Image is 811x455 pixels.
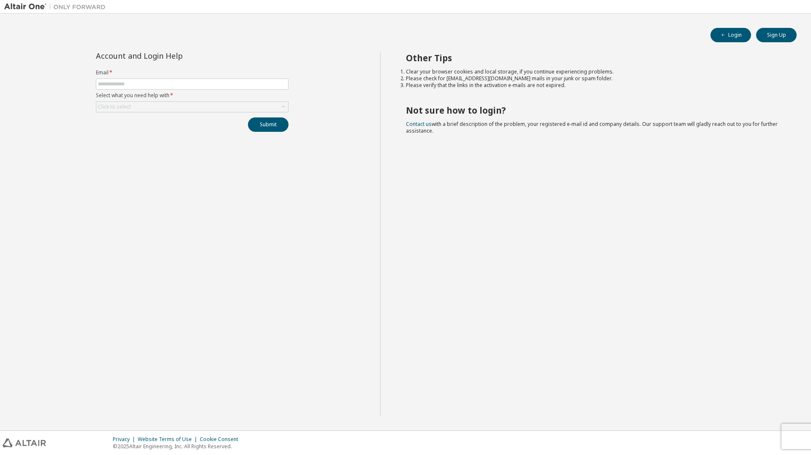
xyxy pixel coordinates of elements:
[138,436,200,443] div: Website Terms of Use
[113,443,243,450] p: © 2025 Altair Engineering, Inc. All Rights Reserved.
[710,28,751,42] button: Login
[4,3,110,11] img: Altair One
[406,52,782,63] h2: Other Tips
[98,104,131,110] div: Click to select
[406,68,782,75] li: Clear your browser cookies and local storage, if you continue experiencing problems.
[406,105,782,116] h2: Not sure how to login?
[96,69,288,76] label: Email
[200,436,243,443] div: Cookie Consent
[3,439,46,447] img: altair_logo.svg
[96,102,288,112] div: Click to select
[406,120,778,134] span: with a brief description of the problem, your registered e-mail id and company details. Our suppo...
[756,28,797,42] button: Sign Up
[406,82,782,89] li: Please verify that the links in the activation e-mails are not expired.
[113,436,138,443] div: Privacy
[248,117,288,132] button: Submit
[406,120,432,128] a: Contact us
[406,75,782,82] li: Please check for [EMAIL_ADDRESS][DOMAIN_NAME] mails in your junk or spam folder.
[96,92,288,99] label: Select what you need help with
[96,52,250,59] div: Account and Login Help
